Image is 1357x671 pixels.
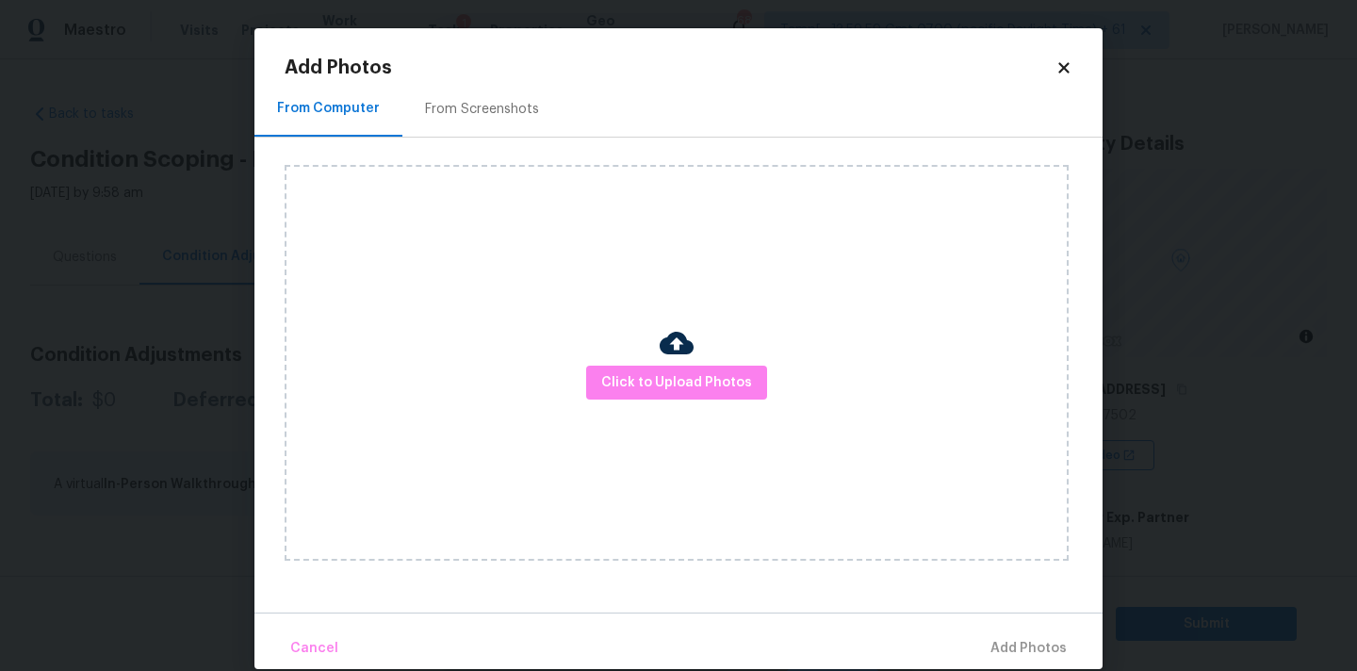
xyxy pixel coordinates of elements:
[277,99,380,118] div: From Computer
[283,629,346,669] button: Cancel
[586,366,767,401] button: Click to Upload Photos
[601,371,752,395] span: Click to Upload Photos
[660,326,694,360] img: Cloud Upload Icon
[425,100,539,119] div: From Screenshots
[285,58,1055,77] h2: Add Photos
[290,637,338,661] span: Cancel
